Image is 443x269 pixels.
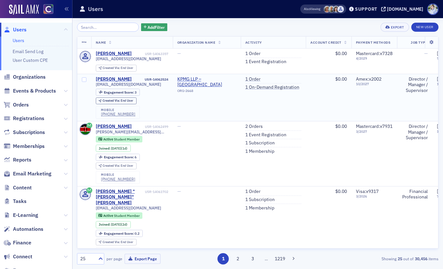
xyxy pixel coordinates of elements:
[335,50,347,56] span: $0.00
[356,50,393,56] span: Mastercard : x7328
[103,137,114,141] span: Active
[245,149,274,154] a: 1 Membership
[262,256,271,262] span: …
[177,89,236,95] div: ORG-2668
[411,40,427,45] span: Job Type
[13,49,43,54] a: Email Send Log
[96,124,132,129] a: [PERSON_NAME]
[43,4,53,14] img: SailAMX
[177,76,236,88] a: KPMG LLP – [GEOGRAPHIC_DATA]
[39,4,53,15] a: View Homepage
[356,129,393,134] span: 3 / 2027
[13,198,27,205] span: Tasks
[247,253,258,264] button: 3
[88,5,103,13] h1: Users
[217,253,229,264] button: 1
[141,23,168,31] button: AddFilter
[104,155,135,159] span: Engagement Score :
[96,51,132,57] a: [PERSON_NAME]
[96,206,161,210] span: [EMAIL_ADDRESS][DOMAIN_NAME]
[96,145,131,152] div: Joined: 2025-10-01 00:00:00
[356,123,393,129] span: Mastercard : x7931
[133,125,168,129] div: USR-14062499
[356,82,393,86] span: 10 / 2027
[101,108,135,112] div: mobile
[355,6,377,12] div: Support
[13,156,31,163] span: Reports
[245,59,286,65] a: 1 Event Registration
[356,56,393,61] span: 4 / 2029
[133,77,168,82] div: USR-14062524
[96,212,143,219] div: Active: Active: Student Member
[111,222,121,227] span: [DATE]
[245,205,274,211] a: 1 Membership
[111,222,127,227] div: (2d)
[177,188,181,194] span: —
[232,253,244,264] button: 2
[99,222,111,227] span: Joined :
[177,50,181,56] span: —
[13,212,38,219] span: E-Learning
[4,212,38,219] a: E-Learning
[427,4,438,15] span: Profile
[328,6,335,13] span: Derrol Moorhead
[13,239,31,246] span: Finance
[245,40,262,45] span: Activity
[114,213,140,218] span: Student Member
[333,6,339,13] span: Stacy Svendsen
[103,164,133,168] div: End User
[103,66,133,70] div: End User
[304,7,310,11] div: Also
[96,89,140,96] div: Engagement Score: 3
[356,188,379,194] span: Visa : x9317
[177,76,236,88] span: KPMG LLP – Denver
[411,23,438,32] a: New User
[101,112,135,117] a: [PHONE_NUMBER]
[148,24,165,30] span: Add Filter
[310,40,341,45] span: Account Credit
[304,7,320,11] span: Viewing
[104,91,137,94] div: 3
[13,87,56,95] span: Events & Products
[245,132,286,138] a: 1 Event Registration
[323,256,438,262] div: Showing out of items
[335,188,347,194] span: $0.00
[80,255,94,262] div: 25
[402,124,428,141] div: Director / Manager / Supervisor
[4,239,31,246] a: Finance
[13,253,32,260] span: Connect
[13,57,48,63] a: User Custom CPE
[104,231,135,236] span: Engagement Score :
[356,194,393,198] span: 3 / 2026
[104,90,135,95] span: Engagement Score :
[177,123,181,129] span: —
[324,6,330,13] span: Cheryl Moss
[103,99,133,103] div: End User
[145,190,168,194] div: USR-14061702
[103,163,121,168] span: Created Via :
[99,146,111,151] span: Joined :
[101,177,135,182] div: [PHONE_NUMBER]
[4,87,56,95] a: Events & Products
[13,26,27,33] span: Users
[13,115,44,122] span: Registrations
[13,38,24,43] a: Users
[96,76,132,82] div: [PERSON_NAME]
[396,256,403,262] strong: 25
[104,155,137,159] div: 6
[13,143,45,150] span: Memberships
[13,226,43,233] span: Automations
[4,73,46,81] a: Organizations
[13,129,45,136] span: Subscriptions
[96,56,161,61] span: [EMAIL_ADDRESS][DOMAIN_NAME]
[4,26,27,33] a: Users
[4,156,31,163] a: Reports
[13,73,46,81] span: Organizations
[274,253,285,264] button: 1219
[103,98,121,103] span: Created Via :
[96,65,137,72] div: Created Via: End User
[4,101,29,108] a: Orders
